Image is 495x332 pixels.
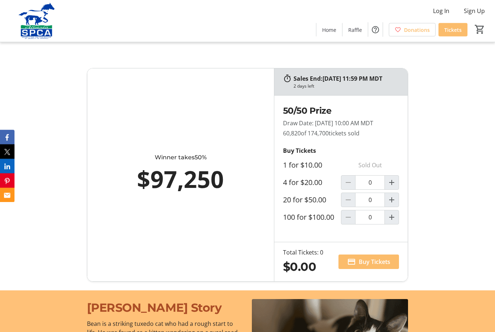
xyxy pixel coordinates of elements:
div: Total Tickets: 0 [283,248,323,257]
span: [PERSON_NAME] Story [87,301,222,315]
p: Draw Date: [DATE] 10:00 AM MDT [283,119,399,128]
span: Sign Up [464,7,485,15]
label: 4 for $20.00 [283,178,322,187]
img: Alberta SPCA's Logo [4,3,69,39]
p: 60,820 tickets sold [283,129,399,138]
div: Winner takes [119,154,242,162]
span: Log In [433,7,449,15]
span: Buy Tickets [359,258,390,266]
button: Cart [473,23,486,36]
button: Log In [427,5,455,17]
div: $97,250 [119,162,242,197]
label: 20 for $50.00 [283,196,326,205]
strong: Buy Tickets [283,147,316,155]
span: Donations [404,26,430,34]
span: 50% [195,154,207,161]
button: Increment by one [385,176,399,190]
span: Home [322,26,336,34]
label: 1 for $10.00 [283,161,322,170]
a: Home [316,23,342,37]
div: 2 days left [294,83,314,90]
button: Increment by one [385,193,399,207]
button: Increment by one [385,211,399,224]
label: 100 for $100.00 [283,213,334,222]
a: Raffle [342,23,368,37]
h2: 50/50 Prize [283,105,399,118]
div: $0.00 [283,259,323,276]
span: Raffle [348,26,362,34]
a: Tickets [438,23,467,37]
a: Donations [389,23,436,37]
button: Help [368,22,383,37]
p: Sold Out [341,158,399,173]
span: Tickets [444,26,462,34]
button: Buy Tickets [338,255,399,269]
span: of 174,700 [301,130,329,138]
button: Sign Up [458,5,491,17]
span: Sales End: [294,75,323,83]
span: [DATE] 11:59 PM MDT [323,75,382,83]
